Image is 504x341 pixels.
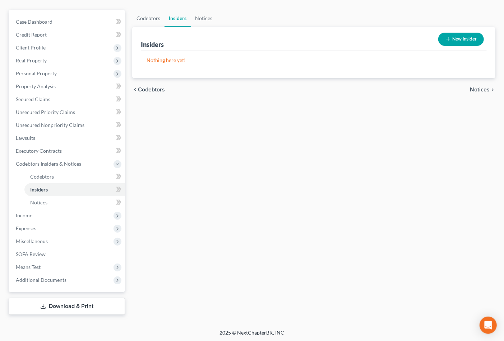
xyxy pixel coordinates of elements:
a: Codebtors [132,10,165,27]
a: Unsecured Priority Claims [10,106,125,119]
a: Property Analysis [10,80,125,93]
span: Real Property [16,57,47,63]
span: Means Test [16,264,41,270]
span: Additional Documents [16,277,66,283]
a: Notices [24,196,125,209]
span: Expenses [16,225,36,231]
a: Executory Contracts [10,145,125,157]
i: chevron_right [490,87,495,93]
a: Case Dashboard [10,15,125,28]
button: chevron_left Codebtors [132,87,165,93]
span: Unsecured Nonpriority Claims [16,122,84,128]
a: Notices [191,10,217,27]
span: Personal Property [16,70,57,76]
span: Executory Contracts [16,148,62,154]
span: Notices [30,199,47,205]
a: Secured Claims [10,93,125,106]
button: New Insider [438,33,484,46]
span: Insiders [30,186,48,193]
p: Nothing here yet! [147,57,481,64]
div: Open Intercom Messenger [480,317,497,334]
i: chevron_left [132,87,138,93]
button: Notices chevron_right [470,87,495,93]
a: Insiders [24,183,125,196]
span: Lawsuits [16,135,35,141]
a: Credit Report [10,28,125,41]
a: Unsecured Nonpriority Claims [10,119,125,132]
span: Secured Claims [16,96,50,102]
div: Insiders [141,40,164,49]
span: Unsecured Priority Claims [16,109,75,115]
a: Codebtors [24,170,125,183]
span: Miscellaneous [16,238,48,244]
span: SOFA Review [16,251,46,257]
span: Codebtors Insiders & Notices [16,161,81,167]
span: Property Analysis [16,83,56,89]
a: Download & Print [9,298,125,315]
span: Income [16,212,32,218]
span: Case Dashboard [16,19,52,25]
span: Codebtors [30,174,54,180]
span: Client Profile [16,44,46,51]
span: Codebtors [138,87,165,93]
span: Notices [470,87,490,93]
a: Insiders [165,10,191,27]
a: Lawsuits [10,132,125,145]
a: SOFA Review [10,248,125,261]
span: Credit Report [16,32,47,38]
